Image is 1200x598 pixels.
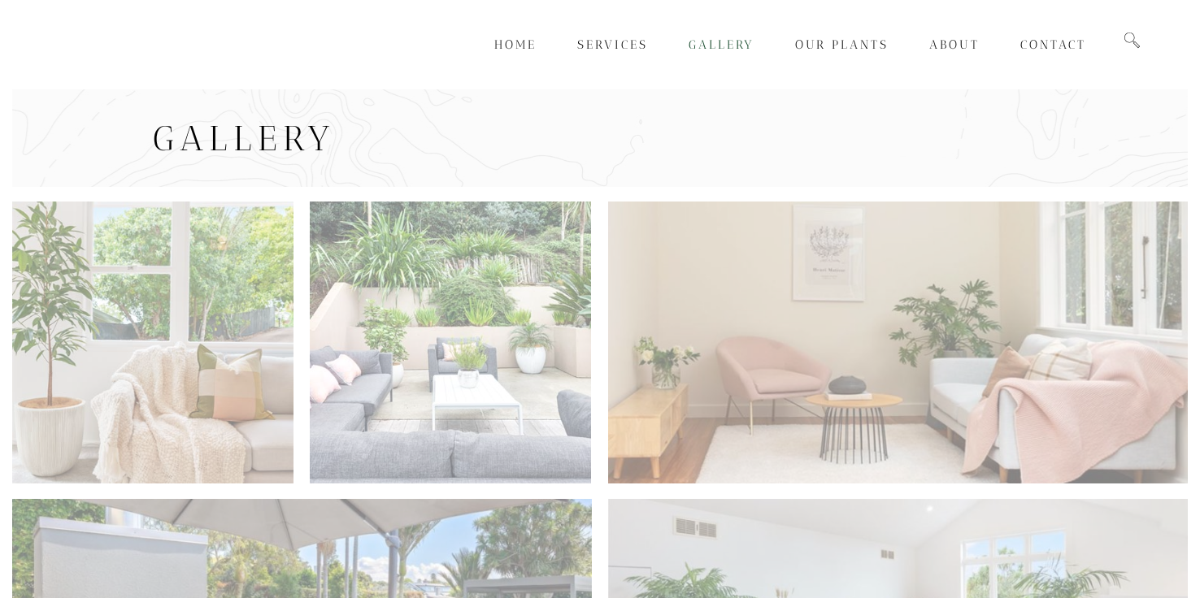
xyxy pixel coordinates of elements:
span: Services [577,37,648,52]
span: About [929,37,980,52]
span: Gallery [689,37,754,52]
span: Our Plants [795,37,889,52]
span: Home [494,37,537,52]
span: Gallery [153,118,337,159]
span: Contact [1020,37,1086,52]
